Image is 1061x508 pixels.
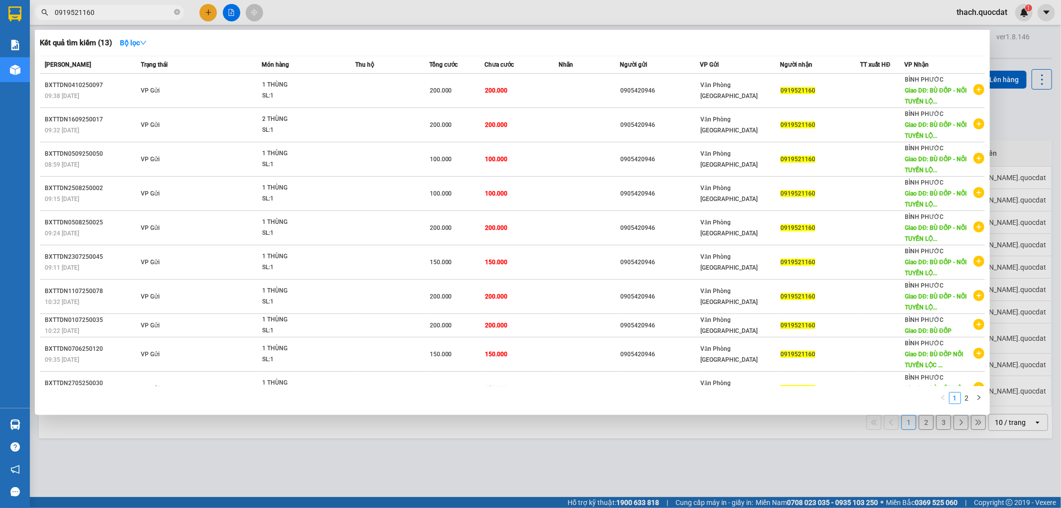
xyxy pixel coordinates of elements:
[621,292,700,302] div: 0905420946
[701,380,758,398] span: Văn Phòng [GEOGRAPHIC_DATA]
[937,392,949,404] button: left
[45,149,138,159] div: BXTTDN0509250050
[780,121,815,128] span: 0919521160
[905,316,944,323] span: BÌNH PHƯỚC
[141,385,160,392] span: VP Gửi
[973,84,984,95] span: plus-circle
[621,349,700,360] div: 0905420946
[780,224,815,231] span: 0919521160
[701,219,758,237] span: Văn Phòng [GEOGRAPHIC_DATA]
[905,374,944,381] span: BÌNH PHƯỚC
[262,343,337,354] div: 1 THÙNG
[700,61,719,68] span: VP Gửi
[621,257,700,268] div: 0905420946
[45,299,79,305] span: 10:32 [DATE]
[262,61,289,68] span: Món hàng
[905,224,966,242] span: Giao DĐ: BÙ ĐỐP - NỐI TUYẾN LỘ...
[45,196,79,203] span: 09:15 [DATE]
[485,322,507,329] span: 200.000
[701,116,758,134] span: Văn Phòng [GEOGRAPHIC_DATA]
[45,356,79,363] span: 09:35 [DATE]
[429,61,458,68] span: Tổng cước
[262,183,337,194] div: 1 THÙNG
[262,325,337,336] div: SL: 1
[973,348,984,359] span: plus-circle
[262,378,337,389] div: 1 THÙNG
[780,190,815,197] span: 0919521160
[780,87,815,94] span: 0919521160
[141,156,160,163] span: VP Gửi
[905,351,963,369] span: Giao DĐ: BÙ ĐỐP NỐI TUYẾN LỘC ...
[485,121,507,128] span: 200.000
[430,121,452,128] span: 200.000
[780,322,815,329] span: 0919521160
[701,316,758,334] span: Văn Phòng [GEOGRAPHIC_DATA]
[10,442,20,452] span: question-circle
[621,223,700,233] div: 0905420946
[140,39,147,46] span: down
[950,393,961,404] a: 1
[973,382,984,393] span: plus-circle
[620,61,648,68] span: Người gửi
[485,385,507,392] span: 250.000
[940,395,946,401] span: left
[262,80,337,91] div: 1 THÙNG
[10,465,20,474] span: notification
[485,224,507,231] span: 200.000
[430,190,452,197] span: 100.000
[174,9,180,15] span: close-circle
[905,213,944,220] span: BÌNH PHƯỚC
[141,259,160,266] span: VP Gửi
[905,190,966,208] span: Giao DĐ: BÙ ĐỐP - NỐI TUYẾN LỘ...
[485,259,507,266] span: 150.000
[485,87,507,94] span: 200.000
[430,351,452,358] span: 150.000
[949,392,961,404] li: 1
[40,38,112,48] h3: Kết quả tìm kiếm ( 13 )
[701,82,758,100] span: Văn Phòng [GEOGRAPHIC_DATA]
[262,251,337,262] div: 1 THÙNG
[701,253,758,271] span: Văn Phòng [GEOGRAPHIC_DATA]
[141,322,160,329] span: VP Gửi
[905,121,966,139] span: Giao DĐ: BÙ ĐỐP - NỐI TUYẾN LỘ...
[55,7,172,18] input: Tìm tên, số ĐT hoặc mã đơn
[262,91,337,102] div: SL: 1
[780,293,815,300] span: 0919521160
[8,6,21,21] img: logo-vxr
[905,145,944,152] span: BÌNH PHƯỚC
[45,378,138,389] div: BXTTDN2705250030
[905,282,944,289] span: BÌNH PHƯỚC
[45,217,138,228] div: BXTTDN0508250025
[262,194,337,204] div: SL: 1
[905,61,929,68] span: VP Nhận
[262,228,337,239] div: SL: 1
[10,487,20,497] span: message
[262,354,337,365] div: SL: 1
[559,61,573,68] span: Nhãn
[45,315,138,325] div: BXTTDN0107250035
[621,384,700,394] div: 0905420946
[780,351,815,358] span: 0919521160
[973,118,984,129] span: plus-circle
[45,230,79,237] span: 09:24 [DATE]
[485,190,507,197] span: 100.000
[45,80,138,91] div: BXTTDN0410250097
[780,259,815,266] span: 0919521160
[10,419,20,430] img: warehouse-icon
[355,61,374,68] span: Thu hộ
[45,61,91,68] span: [PERSON_NAME]
[141,351,160,358] span: VP Gửi
[973,221,984,232] span: plus-circle
[973,290,984,301] span: plus-circle
[262,262,337,273] div: SL: 1
[937,392,949,404] li: Previous Page
[484,61,514,68] span: Chưa cước
[262,148,337,159] div: 1 THÙNG
[174,8,180,17] span: close-circle
[973,153,984,164] span: plus-circle
[262,286,337,297] div: 1 THÙNG
[45,286,138,297] div: BXTTDN1107250078
[485,351,507,358] span: 150.000
[430,385,452,392] span: 250.000
[973,392,985,404] button: right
